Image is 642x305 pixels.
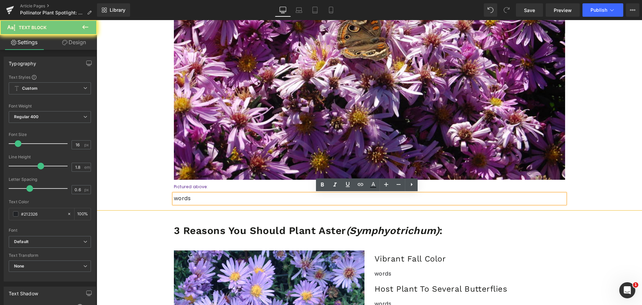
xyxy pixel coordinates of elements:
div: Font Size [9,132,91,137]
button: Publish [582,3,623,17]
b: None [14,263,24,269]
span: Pollinator Plant Spotlight: Aster (Symphyotrichum) [20,10,84,15]
button: Undo [484,3,497,17]
img: tab_keywords_by_traffic_grey.svg [67,39,72,44]
b: Custom [22,86,37,91]
div: Typography [9,57,36,66]
span: Save [524,7,535,14]
b: Regular 400 [14,114,39,119]
div: v 4.0.25 [19,11,33,16]
div: Domain Overview [25,40,60,44]
div: Text Color [9,200,91,204]
i: Default [14,239,28,245]
span: px [84,187,90,192]
span: Publish [591,7,607,13]
div: Text Transform [9,253,91,258]
a: New Library [97,3,130,17]
h3: Vibrant Fall Color [278,234,468,244]
div: Line Height [9,155,91,159]
a: Desktop [275,3,291,17]
h3: Host Plant To Several Butterflies [278,264,468,274]
a: Tablet [307,3,323,17]
img: logo_orange.svg [11,11,16,16]
span: Library [110,7,125,13]
div: Font Weight [9,104,91,108]
a: Article Pages [20,3,97,9]
div: Text Shadow [9,287,38,296]
span: Preview [554,7,572,14]
a: Preview [546,3,580,17]
div: Font [9,228,91,233]
iframe: Intercom live chat [619,282,635,298]
div: Text Styles [9,74,91,80]
a: Laptop [291,3,307,17]
strong: 3 Reasons You Should Plant Aster : [77,205,346,216]
span: px [84,143,90,147]
img: website_grey.svg [11,17,16,23]
a: Design [50,35,98,50]
span: em [84,165,90,169]
font: Pictured above: [77,164,112,169]
p: words [278,279,468,289]
div: Letter Spacing [9,177,91,182]
button: Redo [500,3,513,17]
button: More [626,3,639,17]
span: 1 [633,282,638,288]
img: tab_domain_overview_orange.svg [18,39,23,44]
i: (Symphyotrichum) [249,205,343,216]
div: Keywords by Traffic [74,40,113,44]
input: Color [21,210,64,218]
p: words [77,174,468,183]
div: Domain: [DOMAIN_NAME] [17,17,74,23]
span: Text Block [19,25,46,30]
div: % [75,208,91,220]
a: Mobile [323,3,339,17]
p: words [278,249,468,259]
